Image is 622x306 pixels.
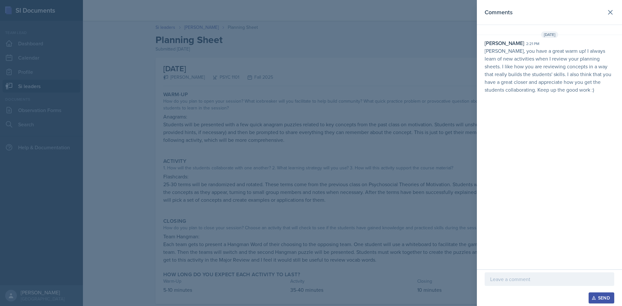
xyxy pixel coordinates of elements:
[593,295,610,300] div: Send
[485,47,614,94] p: [PERSON_NAME], you have a great warm up! I always learn of new activities when I review your plan...
[485,39,524,47] div: [PERSON_NAME]
[541,31,558,38] span: [DATE]
[526,41,539,47] div: 2:21 pm
[589,292,614,303] button: Send
[485,8,513,17] h2: Comments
